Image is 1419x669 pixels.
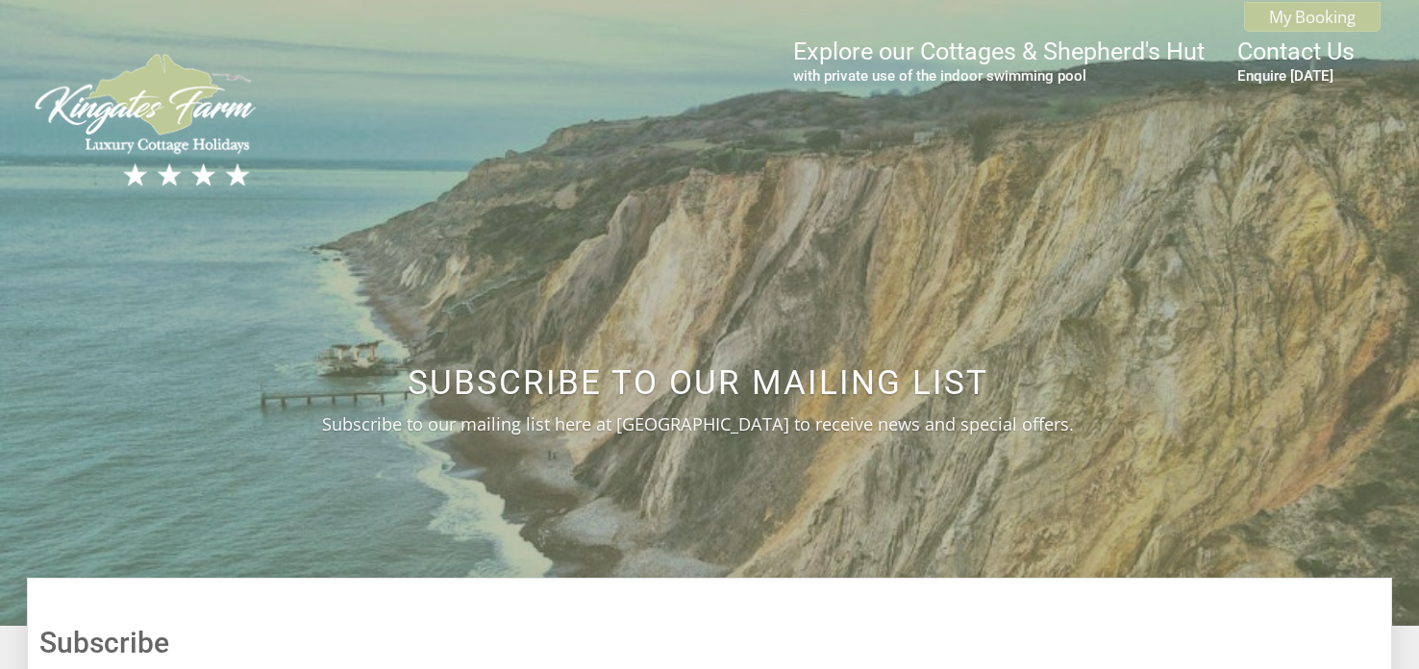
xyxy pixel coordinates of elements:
[1237,37,1355,85] a: Contact UsEnquire [DATE]
[793,37,1205,85] a: Explore our Cottages & Shepherd's Hutwith private use of the indoor swimming pool
[162,412,1235,435] p: Subscribe to our mailing list here at [GEOGRAPHIC_DATA] to receive news and special offers.
[793,67,1205,85] small: with private use of the indoor swimming pool
[1244,2,1381,32] a: My Booking
[1237,67,1355,85] small: Enquire [DATE]
[162,363,1235,403] h2: Subscribe to our Mailing List
[27,49,267,191] img: Kingates Farm
[39,626,686,659] h1: Subscribe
